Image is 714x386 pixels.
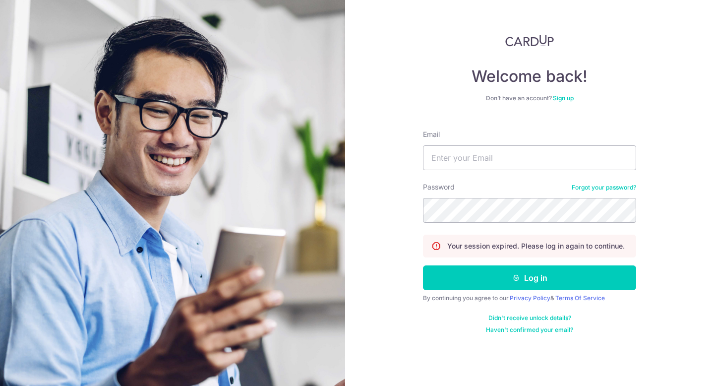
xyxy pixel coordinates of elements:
[572,184,636,192] a: Forgot your password?
[553,94,574,102] a: Sign up
[423,294,636,302] div: By continuing you agree to our &
[423,145,636,170] input: Enter your Email
[423,129,440,139] label: Email
[510,294,550,302] a: Privacy Policy
[555,294,605,302] a: Terms Of Service
[423,94,636,102] div: Don’t have an account?
[505,35,554,47] img: CardUp Logo
[486,326,573,334] a: Haven't confirmed your email?
[423,265,636,290] button: Log in
[447,241,625,251] p: Your session expired. Please log in again to continue.
[423,182,455,192] label: Password
[423,66,636,86] h4: Welcome back!
[488,314,571,322] a: Didn't receive unlock details?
